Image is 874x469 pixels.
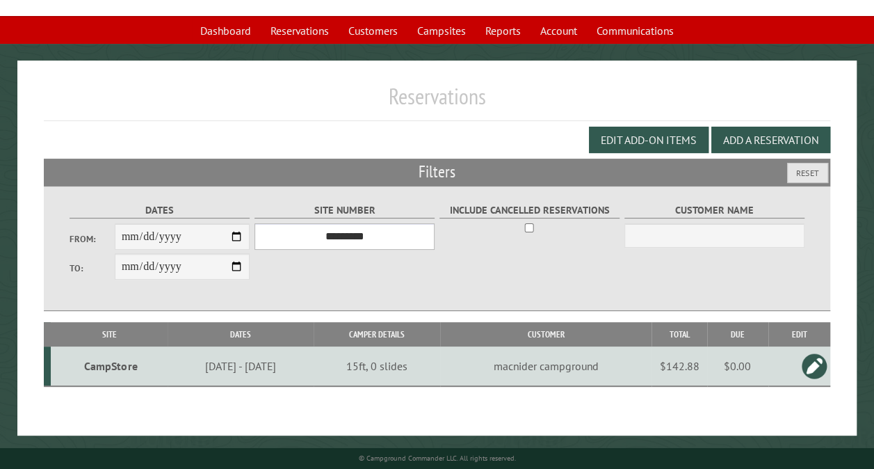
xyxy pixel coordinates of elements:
td: $0.00 [707,347,768,386]
a: Reports [477,17,529,44]
a: Account [532,17,585,44]
label: From: [70,232,115,246]
th: Camper Details [314,322,440,347]
a: Reservations [262,17,337,44]
label: Site Number [254,202,435,218]
label: Dates [70,202,250,218]
td: 15ft, 0 slides [314,347,440,386]
small: © Campground Commander LLC. All rights reserved. [359,454,516,463]
button: Reset [787,163,828,183]
button: Add a Reservation [711,127,830,153]
td: $142.88 [652,347,707,386]
td: macnider campground [440,347,652,386]
h2: Filters [44,159,830,185]
h1: Reservations [44,83,830,121]
a: Dashboard [192,17,259,44]
label: Include Cancelled Reservations [439,202,620,218]
th: Site [51,322,168,347]
th: Customer [440,322,652,347]
a: Customers [340,17,406,44]
label: To: [70,262,115,275]
th: Edit [768,322,831,347]
a: Communications [588,17,682,44]
button: Edit Add-on Items [589,127,709,153]
div: [DATE] - [DATE] [170,359,311,373]
div: CampStore [56,359,165,373]
a: Campsites [409,17,474,44]
th: Total [652,322,707,347]
label: Customer Name [624,202,804,218]
th: Due [707,322,768,347]
th: Dates [168,322,313,347]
